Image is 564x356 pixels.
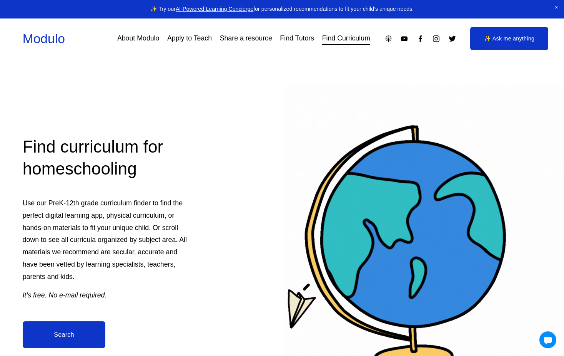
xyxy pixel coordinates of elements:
[470,27,548,50] a: ✨ Ask me anything
[23,197,193,284] p: Use our PreK-12th grade curriculum finder to find the perfect digital learning app, physical curr...
[23,136,193,180] h2: Find curriculum for homeschooling
[117,32,160,46] a: About Modulo
[432,35,440,43] a: Instagram
[280,32,314,46] a: Find Tutors
[23,291,107,299] em: It’s free. No e-mail required.
[384,35,393,43] a: Apple Podcasts
[220,32,272,46] a: Share a resource
[322,32,370,46] a: Find Curriculum
[167,32,212,46] a: Apply to Teach
[448,35,456,43] a: Twitter
[23,32,65,46] a: Modulo
[23,321,106,348] a: Search
[416,35,424,43] a: Facebook
[176,6,253,12] a: AI-Powered Learning Concierge
[400,35,408,43] a: YouTube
